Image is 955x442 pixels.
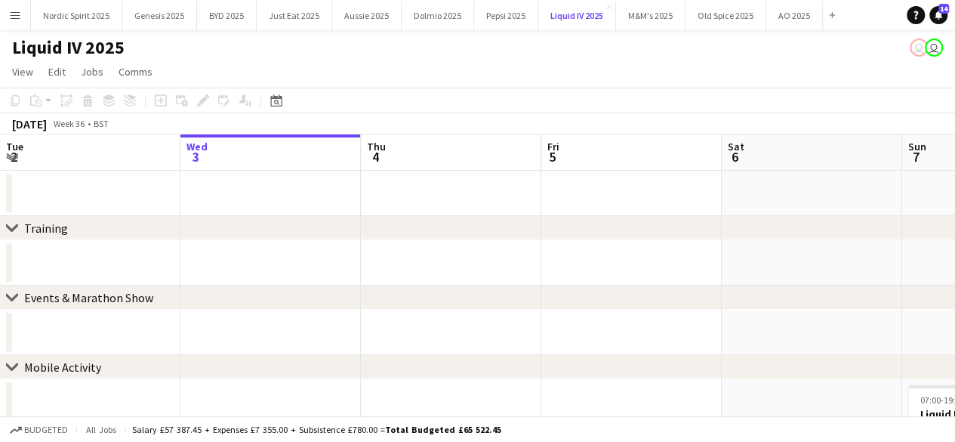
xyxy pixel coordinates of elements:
div: Salary £57 387.45 + Expenses £7 355.00 + Subsistence £780.00 = [132,424,501,435]
span: Comms [119,65,152,79]
span: Sat [728,140,744,153]
span: Total Budgeted £65 522.45 [385,424,501,435]
span: Tue [6,140,23,153]
app-user-avatar: Rosie Benjamin [910,39,928,57]
div: [DATE] [12,116,47,131]
span: 5 [545,148,559,165]
a: Edit [42,62,72,82]
span: Week 36 [50,118,88,129]
button: BYD 2025 [197,1,257,30]
a: Comms [112,62,159,82]
span: Fri [547,140,559,153]
div: BST [94,118,109,129]
span: Thu [367,140,386,153]
h1: Liquid IV 2025 [12,36,125,59]
button: Nordic Spirit 2025 [31,1,122,30]
span: 14 [938,4,949,14]
span: Edit [48,65,66,79]
button: Dolmio 2025 [402,1,474,30]
span: 3 [184,148,208,165]
button: Aussie 2025 [332,1,402,30]
div: Events & Marathon Show [24,290,153,305]
button: Just Eat 2025 [257,1,332,30]
app-user-avatar: Rosie Benjamin [925,39,943,57]
div: Mobile Activity [24,360,101,375]
a: View [6,62,39,82]
span: 4 [365,148,386,165]
a: 14 [929,6,947,24]
div: Training [24,221,68,236]
button: Old Spice 2025 [685,1,766,30]
button: Liquid IV 2025 [538,1,616,30]
button: Budgeted [8,422,70,438]
a: Jobs [75,62,109,82]
span: 7 [906,148,926,165]
button: AO 2025 [766,1,823,30]
span: 2 [4,148,23,165]
span: View [12,65,33,79]
span: 6 [725,148,744,165]
span: Sun [908,140,926,153]
button: Genesis 2025 [122,1,197,30]
span: All jobs [83,424,119,435]
button: Pepsi 2025 [474,1,538,30]
button: M&M's 2025 [616,1,685,30]
span: Budgeted [24,425,68,435]
span: Jobs [81,65,103,79]
span: Wed [186,140,208,153]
